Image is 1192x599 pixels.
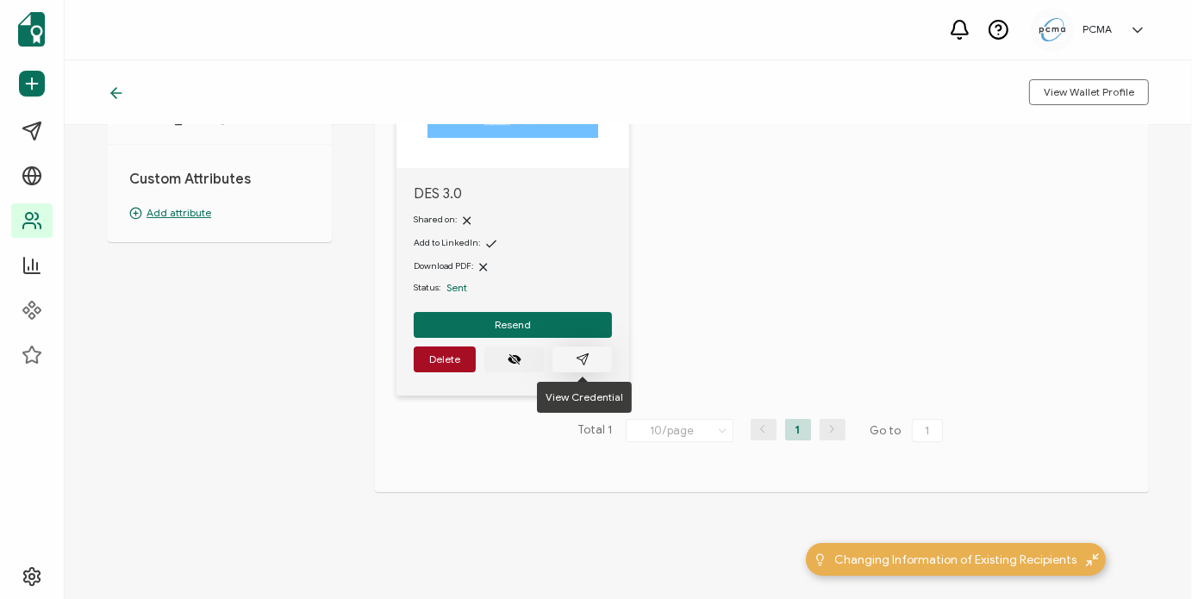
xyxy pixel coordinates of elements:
iframe: Chat Widget [1106,516,1192,599]
span: Status: [414,281,440,295]
span: DES 3.0 [414,185,612,203]
span: Shared on: [414,214,457,225]
span: Download PDF: [414,260,473,271]
img: sertifier-logomark-colored.svg [18,12,45,47]
ion-icon: eye off [508,353,521,366]
h5: PCMA [1083,23,1112,35]
h1: Custom Attributes [129,171,310,188]
span: Resend [495,320,531,330]
div: View Credential [537,382,632,413]
button: Resend [414,312,612,338]
span: Total 1 [578,419,613,443]
button: View Wallet Profile [1029,79,1149,105]
span: Delete [429,354,460,365]
button: Delete [414,346,476,372]
input: Select [626,419,733,442]
ion-icon: paper plane outline [576,353,590,366]
span: Add to LinkedIn: [414,237,480,248]
span: Changing Information of Existing Recipients [835,551,1077,569]
li: 1 [785,419,811,440]
img: minimize-icon.svg [1086,553,1099,566]
p: Add attribute [129,205,310,221]
span: Sent [446,281,467,294]
span: View Wallet Profile [1044,87,1134,97]
span: Go to [871,419,946,443]
img: 5c892e8a-a8c9-4ab0-b501-e22bba25706e.jpg [1039,18,1065,41]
